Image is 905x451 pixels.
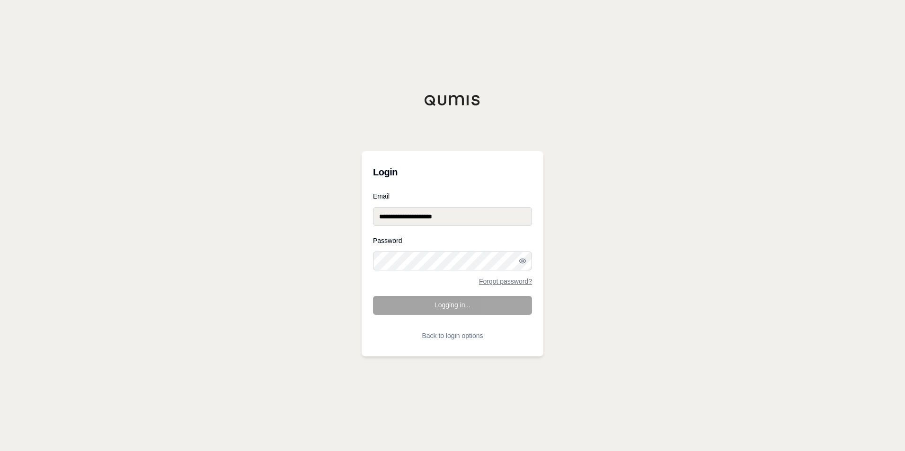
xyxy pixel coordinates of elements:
[373,163,532,182] h3: Login
[373,326,532,345] button: Back to login options
[479,278,532,285] a: Forgot password?
[373,193,532,199] label: Email
[424,95,481,106] img: Qumis
[373,237,532,244] label: Password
